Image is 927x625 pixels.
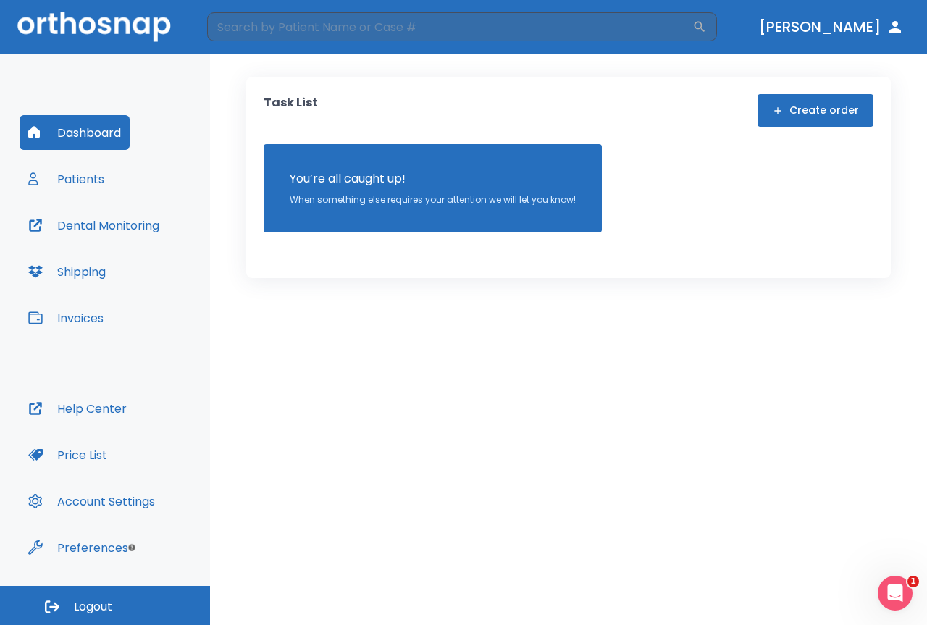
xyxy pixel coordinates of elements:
[753,14,910,40] button: [PERSON_NAME]
[20,162,113,196] button: Patients
[20,437,116,472] button: Price List
[20,530,137,565] button: Preferences
[264,94,318,127] p: Task List
[20,208,168,243] button: Dental Monitoring
[20,254,114,289] button: Shipping
[207,12,692,41] input: Search by Patient Name or Case #
[758,94,873,127] button: Create order
[74,599,112,615] span: Logout
[20,115,130,150] button: Dashboard
[290,193,576,206] p: When something else requires your attention we will let you know!
[17,12,171,41] img: Orthosnap
[125,541,138,554] div: Tooltip anchor
[20,391,135,426] button: Help Center
[290,170,576,188] p: You’re all caught up!
[20,484,164,519] button: Account Settings
[907,576,919,587] span: 1
[20,301,112,335] button: Invoices
[878,576,913,611] iframe: Intercom live chat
